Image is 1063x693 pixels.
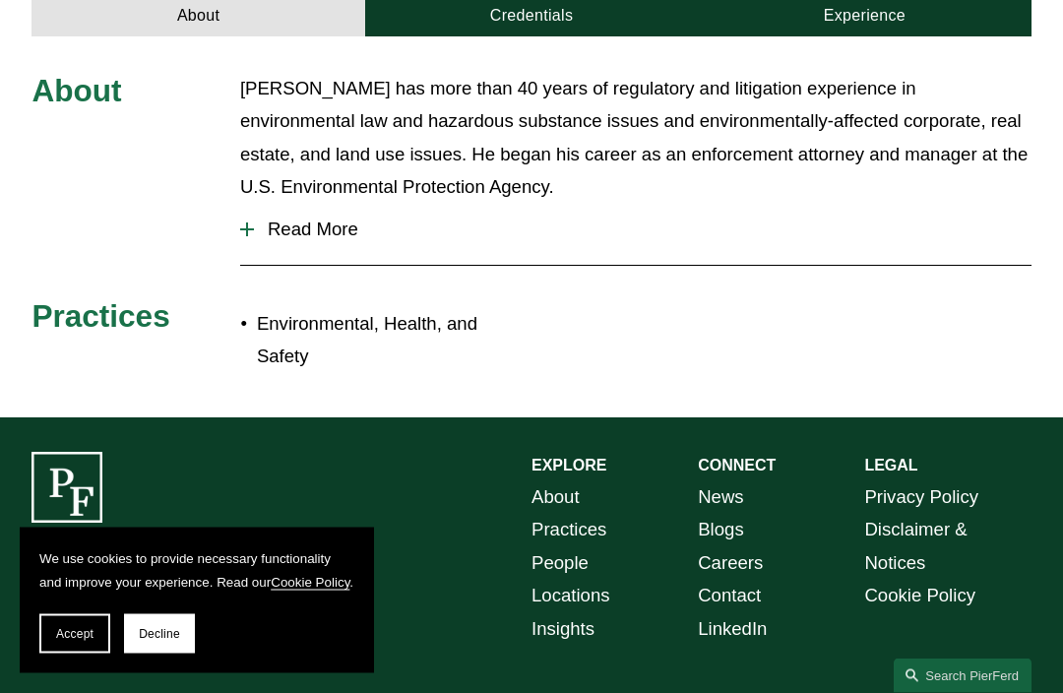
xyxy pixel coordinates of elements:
[56,627,94,641] span: Accept
[124,614,195,654] button: Decline
[864,580,975,612] a: Cookie Policy
[31,74,121,109] span: About
[864,458,917,474] strong: LEGAL
[531,514,606,546] a: Practices
[894,659,1032,693] a: Search this site
[271,575,349,590] a: Cookie Policy
[531,613,594,646] a: Insights
[864,481,978,514] a: Privacy Policy
[698,514,743,546] a: Blogs
[698,613,767,646] a: LinkedIn
[31,299,169,335] span: Practices
[39,547,354,595] p: We use cookies to provide necessary functionality and improve your experience. Read our .
[698,580,761,612] a: Contact
[39,614,110,654] button: Accept
[240,205,1032,256] button: Read More
[698,547,763,580] a: Careers
[240,73,1032,205] p: [PERSON_NAME] has more than 40 years of regulatory and litigation experience in environmental law...
[20,528,374,673] section: Cookie banner
[531,481,580,514] a: About
[531,580,610,612] a: Locations
[698,458,776,474] strong: CONNECT
[864,514,1031,580] a: Disclaimer & Notices
[139,627,180,641] span: Decline
[257,308,531,374] p: Environmental, Health, and Safety
[531,458,606,474] strong: EXPLORE
[698,481,743,514] a: News
[531,547,589,580] a: People
[254,220,1032,241] span: Read More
